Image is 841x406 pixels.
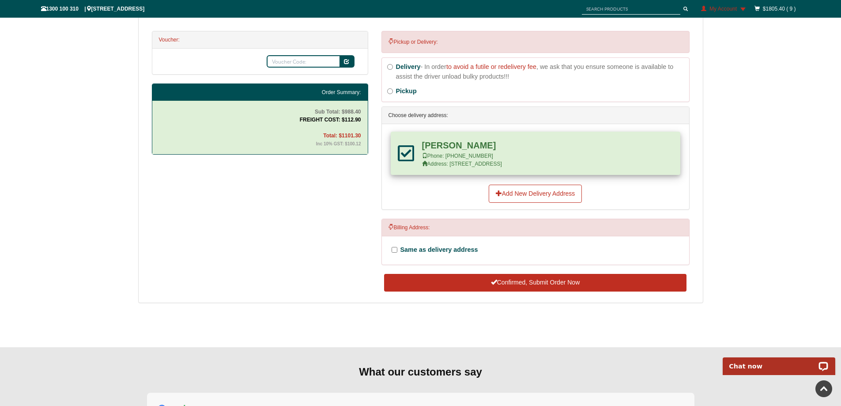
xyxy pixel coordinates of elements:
[422,153,493,159] span: Phone
[300,117,361,147] strong: FREIGHT COST: $112.90
[489,185,582,203] a: Add New Delivery Address
[387,88,393,94] input: Pickup
[384,274,686,292] button: Confirmed, Submit Order Now
[316,141,361,146] span: Inc 10% GST: $100.12
[763,6,796,12] a: $1805.40 ( 9 )
[267,55,341,68] input: Voucher Code:
[396,63,421,70] strong: Delivery
[159,108,361,148] div: Sub Total: $988.40
[396,63,674,80] strong: - In order , we ask that you ensure someone is available to assist the driver unload bulky produc...
[422,161,502,167] span: Address
[382,107,689,124] div: Choose delivery address:
[159,37,180,43] strong: Voucher:
[41,6,145,12] span: 1300 100 310 | [STREET_ADDRESS]
[422,140,496,150] b: Name
[446,63,536,70] span: to avoid a futile or redelivery fee
[709,6,737,12] span: My Account
[147,365,694,379] div: What our customers say
[387,64,393,70] input: Delivery- In orderto avoid a futile or redelivery fee, we ask that you ensure someone is availabl...
[322,89,361,95] strong: Order Summary:
[582,4,680,15] input: SEARCH PRODUCTS
[392,247,397,253] input: Same as delivery address
[717,347,841,375] iframe: LiveChat chat widget
[388,224,430,231] span: Billing Address:
[388,39,438,45] span: Pickup or Delivery:
[396,87,417,95] span: Pickup
[323,133,361,139] span: Total: $1101.30
[400,246,478,253] span: Same as delivery address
